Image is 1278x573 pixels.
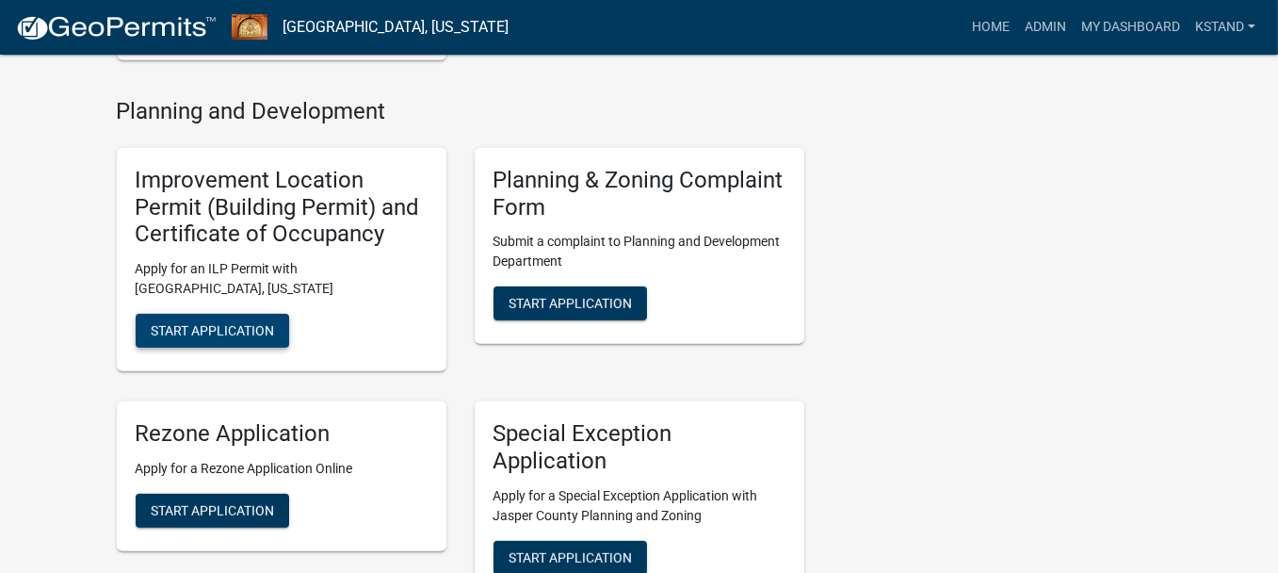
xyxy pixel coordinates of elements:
img: Jasper County, Indiana [232,14,267,40]
a: My Dashboard [1074,9,1188,45]
h5: Planning & Zoning Complaint Form [493,167,785,221]
span: Start Application [509,549,632,565]
p: Submit a complaint to Planning and Development Department [493,232,785,271]
h5: Special Exception Application [493,420,785,475]
a: Home [964,9,1017,45]
button: Start Application [136,314,289,348]
p: Apply for a Special Exception Application with Jasper County Planning and Zoning [493,486,785,526]
p: Apply for an ILP Permit with [GEOGRAPHIC_DATA], [US_STATE] [136,259,428,299]
p: Apply for a Rezone Application Online [136,459,428,479]
h4: Planning and Development [117,98,804,125]
span: Start Application [151,323,274,338]
span: Start Application [509,296,632,311]
button: Start Application [493,286,647,320]
h5: Rezone Application [136,420,428,448]
span: Start Application [151,503,274,518]
a: [GEOGRAPHIC_DATA], [US_STATE] [283,11,509,43]
h5: Improvement Location Permit (Building Permit) and Certificate of Occupancy [136,167,428,248]
a: Admin [1017,9,1074,45]
button: Start Application [136,494,289,528]
a: kstand [1188,9,1263,45]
